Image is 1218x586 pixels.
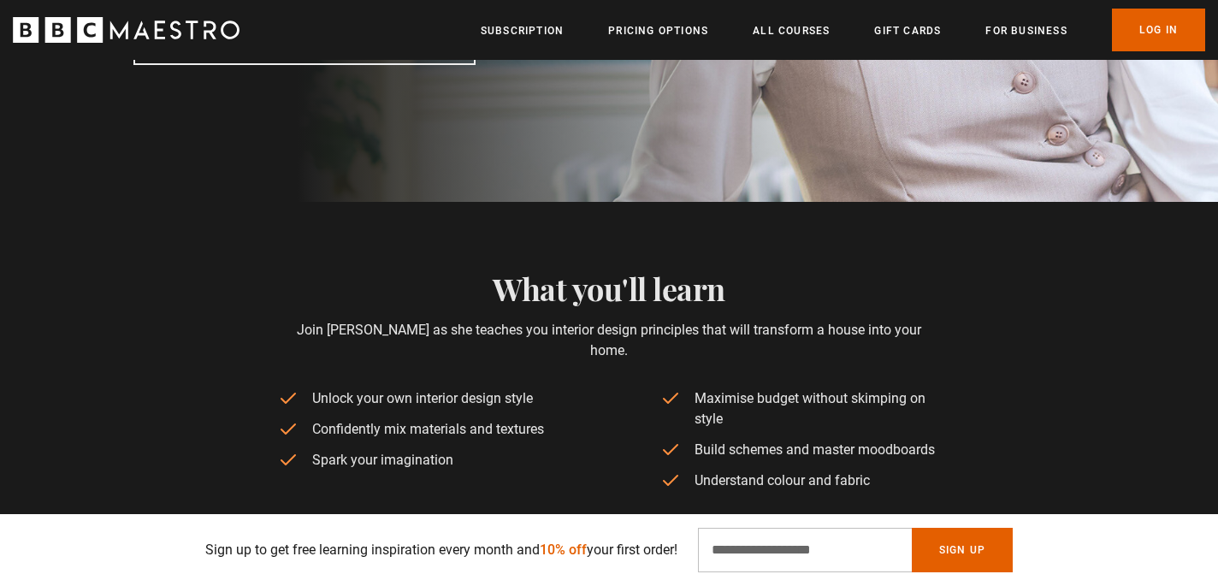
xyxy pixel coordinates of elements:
[278,388,559,409] li: Unlock your own interior design style
[660,471,941,491] li: Understand colour and fabric
[13,17,239,43] svg: BBC Maestro
[1112,9,1205,51] a: Log In
[753,22,830,39] a: All Courses
[660,388,941,429] li: Maximise budget without skimping on style
[278,419,559,440] li: Confidently mix materials and textures
[874,22,941,39] a: Gift Cards
[660,440,941,460] li: Build schemes and master moodboards
[278,270,941,306] h2: What you'll learn
[985,22,1067,39] a: For business
[278,450,559,471] li: Spark your imagination
[481,22,564,39] a: Subscription
[481,9,1205,51] nav: Primary
[205,540,677,560] p: Sign up to get free learning inspiration every month and your first order!
[912,528,1013,572] button: Sign Up
[540,542,587,558] span: 10% off
[278,320,941,361] p: Join [PERSON_NAME] as she teaches you interior design principles that will transform a house into...
[608,22,708,39] a: Pricing Options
